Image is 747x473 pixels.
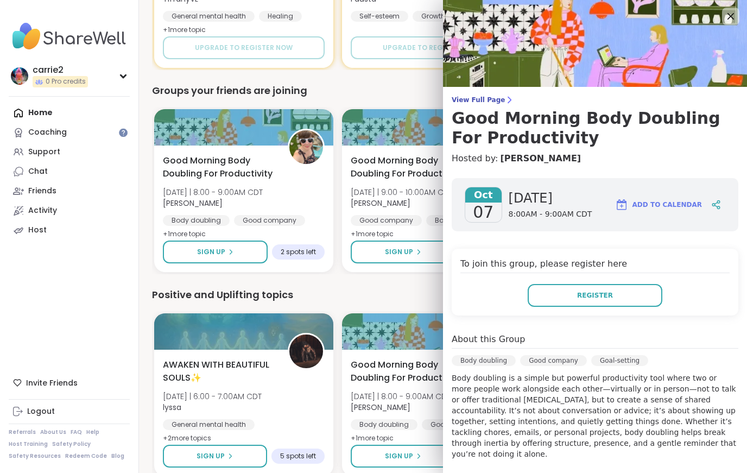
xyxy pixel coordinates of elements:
[40,428,66,436] a: About Us
[9,220,130,240] a: Host
[163,391,262,402] span: [DATE] | 6:00 - 7:00AM CDT
[9,17,130,55] img: ShareWell Nav Logo
[163,445,267,468] button: Sign Up
[577,291,613,300] span: Register
[11,67,28,85] img: carrie2
[197,451,225,461] span: Sign Up
[351,215,422,226] div: Good company
[9,201,130,220] a: Activity
[9,162,130,181] a: Chat
[280,452,316,461] span: 5 spots left
[289,335,323,368] img: lyssa
[33,64,88,76] div: carrie2
[65,452,107,460] a: Redeem Code
[591,355,648,366] div: Goal-setting
[452,152,738,165] h4: Hosted by:
[281,248,316,256] span: 2 spots left
[520,355,587,366] div: Good company
[28,186,56,197] div: Friends
[426,215,493,226] div: Body doubling
[351,187,453,198] span: [DATE] | 9:00 - 10:00AM CDT
[46,77,86,86] span: 0 Pro credits
[351,358,464,384] span: Good Morning Body Doubling For Productivity
[9,181,130,201] a: Friends
[465,187,502,203] span: Oct
[351,154,464,180] span: Good Morning Body Doubling For Productivity
[27,406,55,417] div: Logout
[452,355,516,366] div: Body doubling
[9,373,130,393] div: Invite Friends
[28,205,57,216] div: Activity
[9,123,130,142] a: Coaching
[351,419,417,430] div: Body doubling
[163,215,230,226] div: Body doubling
[163,198,223,209] b: [PERSON_NAME]
[9,142,130,162] a: Support
[351,11,408,22] div: Self-esteem
[615,198,628,211] img: ShareWell Logomark
[28,127,67,138] div: Coaching
[9,428,36,436] a: Referrals
[234,215,305,226] div: Good company
[452,333,525,346] h4: About this Group
[9,452,61,460] a: Safety Resources
[163,419,255,430] div: General mental health
[9,402,130,421] a: Logout
[351,402,410,413] b: [PERSON_NAME]
[71,428,82,436] a: FAQ
[152,83,734,98] div: Groups your friends are joining
[632,200,702,210] span: Add to Calendar
[28,147,60,157] div: Support
[163,402,181,413] b: lyssa
[9,440,48,448] a: Host Training
[289,130,323,164] img: Adrienne_QueenOfTheDawn
[351,391,451,402] span: [DATE] | 8:00 - 9:00AM CDT
[163,36,325,59] button: Upgrade to register now
[500,152,581,165] a: [PERSON_NAME]
[413,11,454,22] div: Growth
[195,43,293,53] span: Upgrade to register now
[86,428,99,436] a: Help
[163,241,268,263] button: Sign Up
[351,241,455,263] button: Sign Up
[385,451,413,461] span: Sign Up
[509,190,592,207] span: [DATE]
[197,247,225,257] span: Sign Up
[163,358,276,384] span: AWAKEN WITH BEAUTIFUL SOULS✨
[163,154,276,180] span: Good Morning Body Doubling For Productivity
[351,36,512,59] button: Upgrade to register now
[452,109,738,148] h3: Good Morning Body Doubling For Productivity
[28,225,47,236] div: Host
[152,287,734,302] div: Positive and Uplifting topics
[111,452,124,460] a: Blog
[452,96,738,148] a: View Full PageGood Morning Body Doubling For Productivity
[383,43,480,53] span: Upgrade to register now
[473,203,493,222] span: 07
[28,166,48,177] div: Chat
[351,198,410,209] b: [PERSON_NAME]
[52,440,91,448] a: Safety Policy
[422,419,493,430] div: Good company
[259,11,302,22] div: Healing
[509,209,592,220] span: 8:00AM - 9:00AM CDT
[119,128,128,137] iframe: Spotlight
[452,96,738,104] span: View Full Page
[163,11,255,22] div: General mental health
[351,445,455,468] button: Sign Up
[460,257,730,273] h4: To join this group, please register here
[528,284,662,307] button: Register
[385,247,413,257] span: Sign Up
[610,192,707,218] button: Add to Calendar
[452,373,738,459] p: Body doubling is a simple but powerful productivity tool where two or more people work alongside ...
[163,187,263,198] span: [DATE] | 8:00 - 9:00AM CDT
